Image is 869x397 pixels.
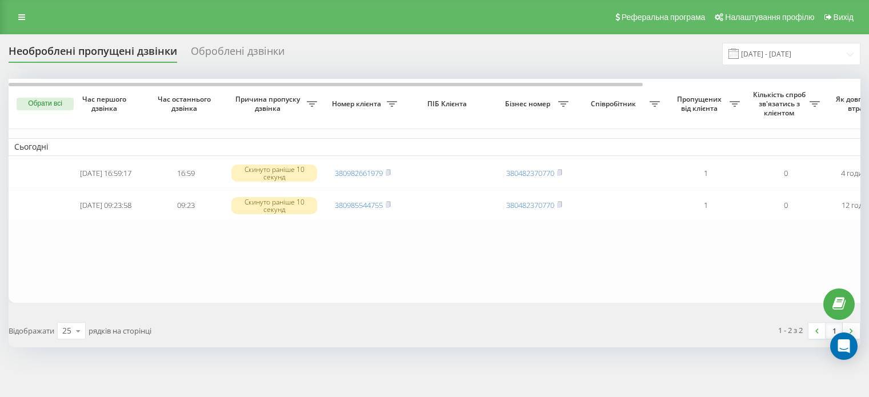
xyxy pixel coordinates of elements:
div: 25 [62,325,71,336]
td: 09:23 [146,190,226,220]
span: Бізнес номер [500,99,558,109]
div: Оброблені дзвінки [191,45,285,63]
a: 380982661979 [335,168,383,178]
a: 1 [826,323,843,339]
span: Час останнього дзвінка [155,95,217,113]
span: Кількість спроб зв'язатись з клієнтом [751,90,810,117]
span: Реферальна програма [622,13,706,22]
span: Номер клієнта [329,99,387,109]
span: Налаштування профілю [725,13,814,22]
span: Вихід [834,13,854,22]
span: Співробітник [580,99,650,109]
td: 1 [666,158,746,189]
div: Необроблені пропущені дзвінки [9,45,177,63]
span: Відображати [9,326,54,336]
span: Час першого дзвінка [75,95,137,113]
div: Скинуто раніше 10 секунд [231,197,317,214]
a: 380482370770 [506,168,554,178]
td: [DATE] 09:23:58 [66,190,146,220]
span: ПІБ Клієнта [413,99,484,109]
td: 16:59 [146,158,226,189]
div: Open Intercom Messenger [830,332,858,360]
td: [DATE] 16:59:17 [66,158,146,189]
span: Пропущених від клієнта [671,95,730,113]
td: 0 [746,158,826,189]
a: 380482370770 [506,200,554,210]
div: Скинуто раніше 10 секунд [231,165,317,182]
td: 0 [746,190,826,220]
button: Обрати всі [17,98,74,110]
td: 1 [666,190,746,220]
span: Причина пропуску дзвінка [231,95,307,113]
div: 1 - 2 з 2 [778,324,803,336]
span: рядків на сторінці [89,326,151,336]
a: 380985544755 [335,200,383,210]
